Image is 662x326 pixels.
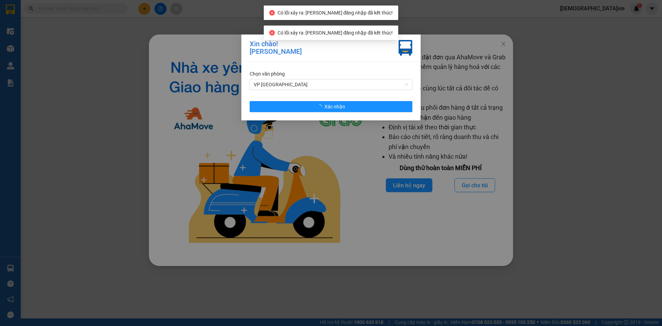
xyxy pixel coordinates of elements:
[250,40,302,56] div: Xin chào! [PERSON_NAME]
[278,10,393,16] span: Có lỗi xảy ra: [PERSON_NAME] đăng nhập đã kết thúc!
[278,30,393,36] span: Có lỗi xảy ra: [PERSON_NAME] đăng nhập đã kết thúc!
[250,70,412,78] div: Chọn văn phòng
[317,104,324,109] span: loading
[324,103,345,110] span: Xác nhận
[250,101,412,112] button: Xác nhận
[399,40,412,56] img: vxr-icon
[269,30,275,36] span: close-circle
[254,79,408,90] span: VP Quận 1
[269,10,275,16] span: close-circle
